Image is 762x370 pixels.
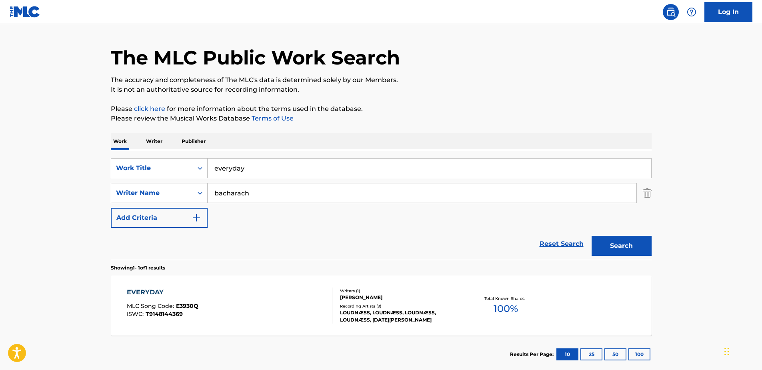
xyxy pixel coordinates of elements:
[134,105,165,113] a: click here
[722,332,762,370] iframe: Chat Widget
[663,4,679,20] a: Public Search
[687,7,696,17] img: help
[604,348,626,360] button: 50
[111,208,208,228] button: Add Criteria
[111,275,652,336] a: EVERYDAYMLC Song Code:E3930QISWC:T9148144369Writers (1)[PERSON_NAME]Recording Artists (9)LOUDNÆSS...
[592,236,652,256] button: Search
[340,288,461,294] div: Writers ( 1 )
[484,296,527,302] p: Total Known Shares:
[192,213,201,223] img: 9d2ae6d4665cec9f34b9.svg
[111,133,129,150] p: Work
[176,302,198,310] span: E3930Q
[250,115,294,122] a: Terms of Use
[10,6,40,18] img: MLC Logo
[340,309,461,324] div: LOUDNÆSS, LOUDNÆSS, LOUDNÆSS, LOUDNÆSS, [DATE][PERSON_NAME]
[724,340,729,364] div: Drag
[704,2,752,22] a: Log In
[116,188,188,198] div: Writer Name
[127,288,198,297] div: EVERYDAY
[643,183,652,203] img: Delete Criterion
[111,114,652,123] p: Please review the Musical Works Database
[580,348,602,360] button: 25
[340,303,461,309] div: Recording Artists ( 9 )
[111,158,652,260] form: Search Form
[144,133,165,150] p: Writer
[111,264,165,271] p: Showing 1 - 1 of 1 results
[111,85,652,95] p: It is not an authoritative source for recording information.
[628,348,650,360] button: 100
[536,235,588,253] a: Reset Search
[684,4,700,20] div: Help
[111,75,652,85] p: The accuracy and completeness of The MLC's data is determined solely by our Members.
[146,310,183,318] span: T9148144369
[111,46,400,70] h1: The MLC Public Work Search
[179,133,208,150] p: Publisher
[340,294,461,301] div: [PERSON_NAME]
[666,7,676,17] img: search
[116,163,188,173] div: Work Title
[556,348,578,360] button: 10
[494,302,518,316] span: 100 %
[127,302,176,310] span: MLC Song Code :
[111,104,652,114] p: Please for more information about the terms used in the database.
[127,310,146,318] span: ISWC :
[510,351,556,358] p: Results Per Page:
